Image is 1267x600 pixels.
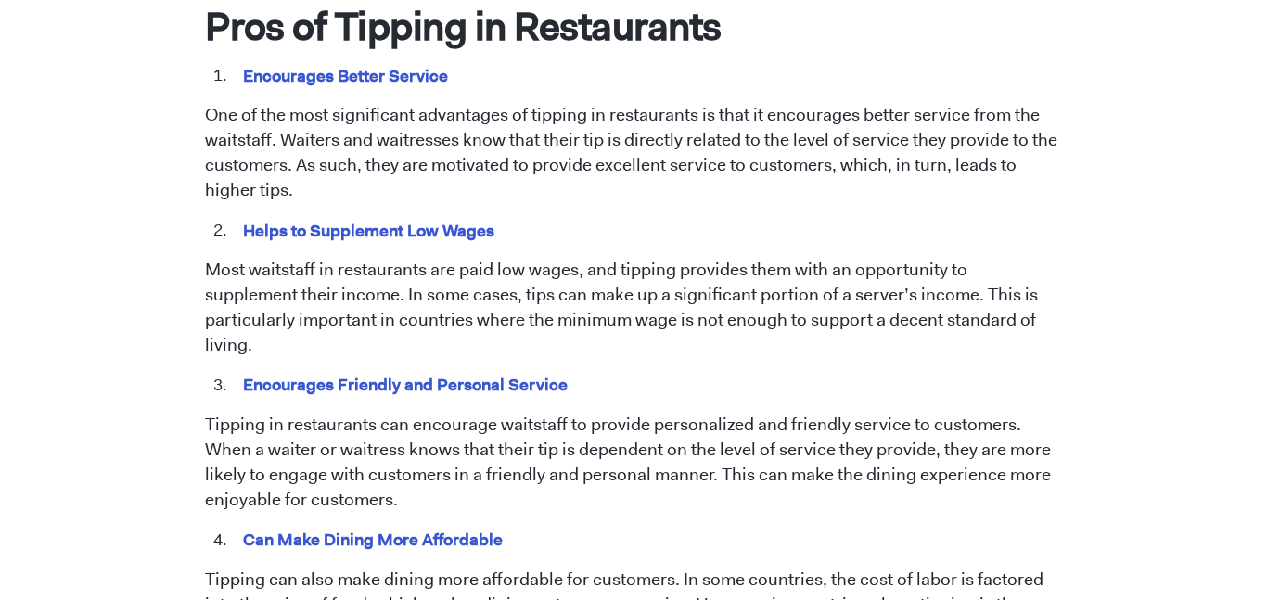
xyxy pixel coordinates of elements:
h1: Pros of Tipping in Restaurants [205,2,1063,50]
p: Most waitstaff in restaurants are paid low wages, and tipping provides them with an opportunity t... [205,258,1063,358]
mark: Helps to Supplement Low Wages [240,216,498,245]
mark: Can Make Dining More Affordable [240,525,506,554]
p: Tipping in restaurants can encourage waitstaff to provide personalized and friendly service to cu... [205,413,1063,513]
p: One of the most significant advantages of tipping in restaurants is that it encourages better ser... [205,103,1063,203]
mark: Encourages Friendly and Personal Service [240,370,571,399]
mark: Encourages Better Service [240,61,452,90]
